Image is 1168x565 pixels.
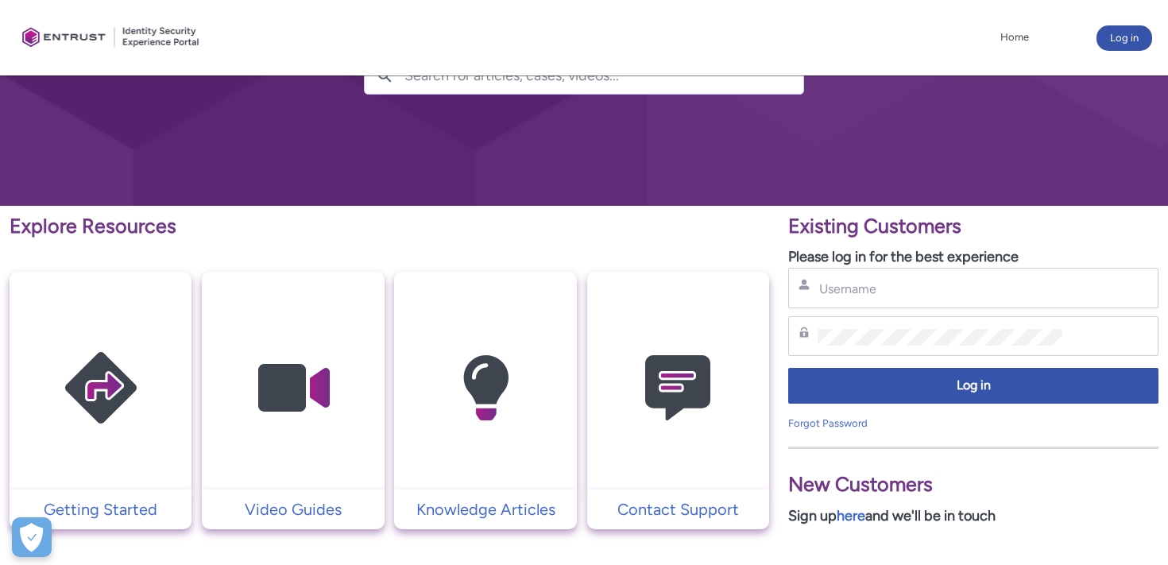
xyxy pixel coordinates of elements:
[410,303,561,474] img: Knowledge Articles
[837,507,865,524] a: here
[587,497,769,521] a: Contact Support
[1096,25,1152,51] button: Log in
[402,497,568,521] p: Knowledge Articles
[218,303,369,474] img: Video Guides
[799,377,1148,395] span: Log in
[788,470,1158,500] p: New Customers
[17,497,184,521] p: Getting Started
[394,497,576,521] a: Knowledge Articles
[10,497,191,521] a: Getting Started
[788,211,1158,242] p: Existing Customers
[788,246,1158,268] p: Please log in for the best experience
[595,497,761,521] p: Contact Support
[210,497,376,521] p: Video Guides
[788,368,1158,404] button: Log in
[25,303,176,474] img: Getting Started
[202,497,384,521] a: Video Guides
[788,417,868,429] a: Forgot Password
[10,211,769,242] p: Explore Resources
[602,303,753,474] img: Contact Support
[12,517,52,557] button: Open Preferences
[996,25,1033,49] a: Home
[818,281,1062,297] input: Username
[12,517,52,557] div: Cookie Preferences
[788,505,1158,527] p: Sign up and we'll be in touch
